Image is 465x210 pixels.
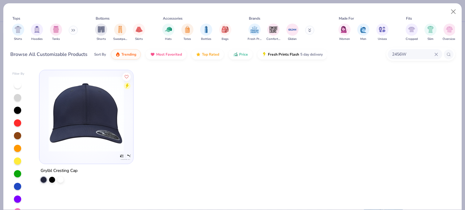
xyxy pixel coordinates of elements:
img: 706f905f-a717-4379-a17a-41f5698782fb [45,76,127,152]
img: Hats Image [165,26,172,33]
button: filter button [357,24,369,41]
button: filter button [113,24,127,41]
span: Oversized [443,37,456,41]
span: Slim [427,37,434,41]
span: Fresh Prints [248,37,262,41]
div: filter for Men [357,24,369,41]
div: Sort By [94,52,106,57]
div: filter for Bags [219,24,231,41]
span: Trending [121,52,136,57]
img: Shirts Image [15,26,21,33]
span: Hoodies [31,37,43,41]
img: Comfort Colors Image [269,25,278,34]
img: flash.gif [262,52,267,57]
button: filter button [200,24,212,41]
button: Price [229,49,252,60]
img: Bottles Image [203,26,209,33]
img: Shorts Image [98,26,105,33]
img: Women Image [341,26,348,33]
span: Women [339,37,350,41]
div: filter for Skirts [133,24,145,41]
div: Tops [12,16,20,21]
button: filter button [181,24,193,41]
div: Browse All Customizable Products [10,51,87,58]
img: Hoodies Image [34,26,40,33]
img: Oversized Image [446,26,453,33]
input: Try "T-Shirt" [391,51,434,58]
div: filter for Oversized [443,24,456,41]
button: Trending [111,49,141,60]
img: Puma Golf logo [119,151,131,163]
span: 5 day delivery [300,51,323,58]
img: Men Image [360,26,367,33]
div: filter for Comfort Colors [266,24,280,41]
img: Tanks Image [53,26,59,33]
div: filter for Hats [162,24,174,41]
div: filter for Totes [181,24,193,41]
button: filter button [50,24,62,41]
div: Fits [406,16,412,21]
button: filter button [12,24,24,41]
span: Shirts [14,37,22,41]
span: Bottles [201,37,211,41]
span: Men [360,37,366,41]
button: Close [448,6,459,18]
button: filter button [406,24,418,41]
span: Unisex [378,37,387,41]
button: filter button [219,24,231,41]
div: filter for Bottles [200,24,212,41]
span: Price [239,52,248,57]
div: filter for Sweatpants [113,24,127,41]
button: filter button [266,24,280,41]
div: Bottoms [96,16,110,21]
button: filter button [95,24,107,41]
img: Unisex Image [379,26,386,33]
span: Tanks [52,37,60,41]
img: Fresh Prints Image [250,25,259,34]
img: Sweatpants Image [117,26,124,33]
div: Accessories [163,16,183,21]
img: Cropped Image [408,26,415,33]
img: Bags Image [222,26,228,33]
span: Skirts [135,37,143,41]
div: Brands [249,16,260,21]
img: Slim Image [427,26,434,33]
span: Cropped [406,37,418,41]
img: Gildan Image [288,25,297,34]
button: filter button [31,24,43,41]
img: most_fav.gif [150,52,155,57]
div: filter for Cropped [406,24,418,41]
span: Gildan [288,37,297,41]
button: Most Favorited [146,49,186,60]
button: filter button [286,24,298,41]
div: filter for Fresh Prints [248,24,262,41]
div: Filter By [12,72,25,76]
button: filter button [424,24,437,41]
div: filter for Shirts [12,24,24,41]
div: filter for Hoodies [31,24,43,41]
span: Top Rated [202,52,219,57]
img: trending.gif [115,52,120,57]
button: Fresh Prints Flash5 day delivery [257,49,327,60]
button: filter button [133,24,145,41]
button: filter button [248,24,262,41]
button: Like [123,72,131,81]
div: Grylbl Cresting Cap [41,167,77,175]
div: filter for Unisex [376,24,388,41]
span: Hats [165,37,172,41]
span: Bags [222,37,229,41]
span: Fresh Prints Flash [268,52,299,57]
button: filter button [338,24,351,41]
img: Skirts Image [136,26,143,33]
div: filter for Shorts [95,24,107,41]
span: Sweatpants [113,37,127,41]
img: Totes Image [184,26,191,33]
div: filter for Women [338,24,351,41]
span: Most Favorited [156,52,182,57]
button: filter button [162,24,174,41]
span: Comfort Colors [266,37,280,41]
button: Top Rated [191,49,224,60]
span: Totes [183,37,191,41]
img: TopRated.gif [196,52,201,57]
div: filter for Gildan [286,24,298,41]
